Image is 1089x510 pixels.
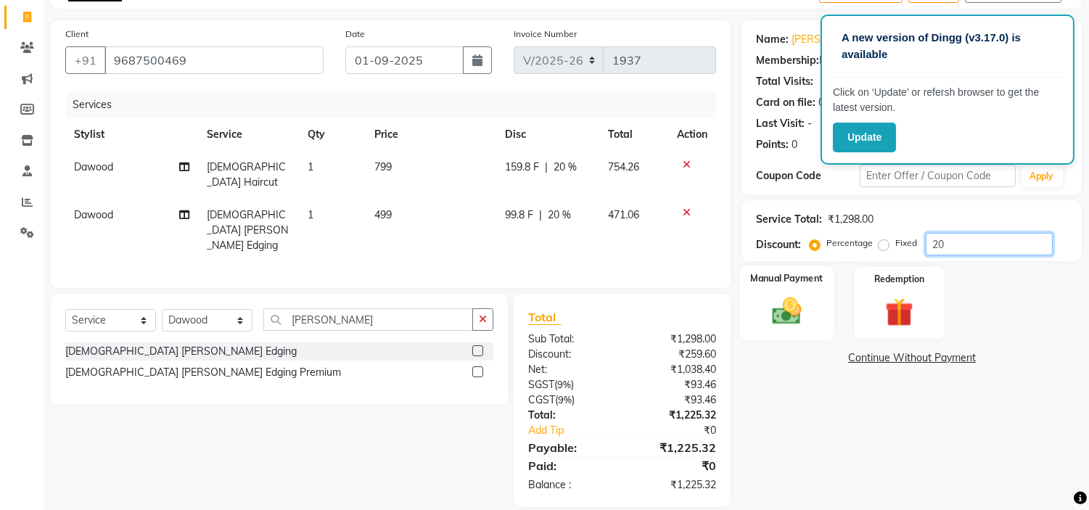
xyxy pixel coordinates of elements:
[528,310,562,325] span: Total
[299,118,366,151] th: Qty
[640,423,728,438] div: ₹0
[263,308,473,331] input: Search or Scan
[744,350,1079,366] a: Continue Without Payment
[876,295,922,330] img: _gift.svg
[622,439,728,456] div: ₹1,225.32
[756,237,801,252] div: Discount:
[622,392,728,408] div: ₹93.46
[792,137,797,152] div: 0
[833,85,1062,115] p: Click on ‘Update’ or refersh browser to get the latest version.
[751,271,823,285] label: Manual Payment
[345,28,365,41] label: Date
[65,118,198,151] th: Stylist
[548,207,571,223] span: 20 %
[833,123,896,152] button: Update
[65,365,341,380] div: [DEMOGRAPHIC_DATA] [PERSON_NAME] Edging Premium
[828,212,874,227] div: ₹1,298.00
[895,237,917,250] label: Fixed
[65,344,297,359] div: [DEMOGRAPHIC_DATA] [PERSON_NAME] Edging
[554,160,577,175] span: 20 %
[557,379,571,390] span: 9%
[622,347,728,362] div: ₹259.60
[517,362,622,377] div: Net:
[517,423,640,438] a: Add Tip
[756,53,1067,68] div: No Active Membership
[622,332,728,347] div: ₹1,298.00
[528,393,555,406] span: CGST
[599,118,668,151] th: Total
[517,392,622,408] div: ( )
[792,32,873,47] a: [PERSON_NAME]
[608,160,639,173] span: 754.26
[539,207,542,223] span: |
[207,160,286,189] span: [DEMOGRAPHIC_DATA] Haircut
[756,95,815,110] div: Card on file:
[74,208,113,221] span: Dawood
[517,439,622,456] div: Payable:
[374,208,392,221] span: 499
[104,46,324,74] input: Search by Name/Mobile/Email/Code
[374,160,392,173] span: 799
[366,118,496,151] th: Price
[517,347,622,362] div: Discount:
[668,118,716,151] th: Action
[505,207,533,223] span: 99.8 F
[842,30,1053,62] p: A new version of Dingg (v3.17.0) is available
[545,160,548,175] span: |
[65,46,106,74] button: +91
[756,32,789,47] div: Name:
[308,208,313,221] span: 1
[74,160,113,173] span: Dawood
[756,168,860,184] div: Coupon Code
[622,377,728,392] div: ₹93.46
[505,160,539,175] span: 159.8 F
[517,408,622,423] div: Total:
[763,295,811,329] img: _cash.svg
[198,118,299,151] th: Service
[528,378,554,391] span: SGST
[818,95,824,110] div: 0
[860,165,1015,187] input: Enter Offer / Coupon Code
[496,118,599,151] th: Disc
[517,332,622,347] div: Sub Total:
[622,362,728,377] div: ₹1,038.40
[517,457,622,474] div: Paid:
[517,377,622,392] div: ( )
[756,137,789,152] div: Points:
[622,457,728,474] div: ₹0
[756,53,819,68] div: Membership:
[756,74,813,89] div: Total Visits:
[756,212,822,227] div: Service Total:
[65,28,89,41] label: Client
[1022,165,1063,187] button: Apply
[207,208,288,252] span: [DEMOGRAPHIC_DATA] [PERSON_NAME] Edging
[558,394,572,406] span: 9%
[514,28,577,41] label: Invoice Number
[874,273,924,286] label: Redemption
[67,91,727,118] div: Services
[308,160,313,173] span: 1
[517,477,622,493] div: Balance :
[622,477,728,493] div: ₹1,225.32
[622,408,728,423] div: ₹1,225.32
[608,208,639,221] span: 471.06
[807,116,812,131] div: -
[826,237,873,250] label: Percentage
[756,116,805,131] div: Last Visit:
